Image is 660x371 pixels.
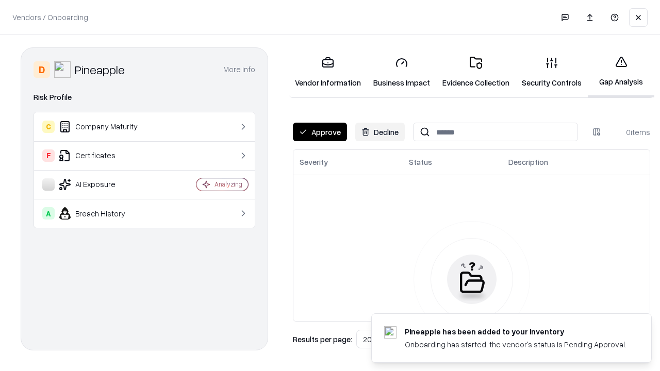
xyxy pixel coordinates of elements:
[588,47,654,97] a: Gap Analysis
[42,207,166,220] div: Breach History
[355,123,405,141] button: Decline
[508,157,548,167] div: Description
[214,180,242,189] div: Analyzing
[54,61,71,78] img: Pineapple
[42,207,55,220] div: A
[75,61,125,78] div: Pineapple
[34,61,50,78] div: D
[293,123,347,141] button: Approve
[289,48,367,96] a: Vendor Information
[516,48,588,96] a: Security Controls
[405,326,626,337] div: Pineapple has been added to your inventory
[405,339,626,350] div: Onboarding has started, the vendor's status is Pending Approval.
[300,157,328,167] div: Severity
[42,121,166,133] div: Company Maturity
[42,149,166,162] div: Certificates
[293,334,352,345] p: Results per page:
[34,91,255,104] div: Risk Profile
[223,60,255,79] button: More info
[609,127,650,138] div: 0 items
[384,326,397,339] img: pineappleenergy.com
[367,48,436,96] a: Business Impact
[12,12,88,23] p: Vendors / Onboarding
[409,157,432,167] div: Status
[42,121,55,133] div: C
[42,178,166,191] div: AI Exposure
[42,149,55,162] div: F
[436,48,516,96] a: Evidence Collection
